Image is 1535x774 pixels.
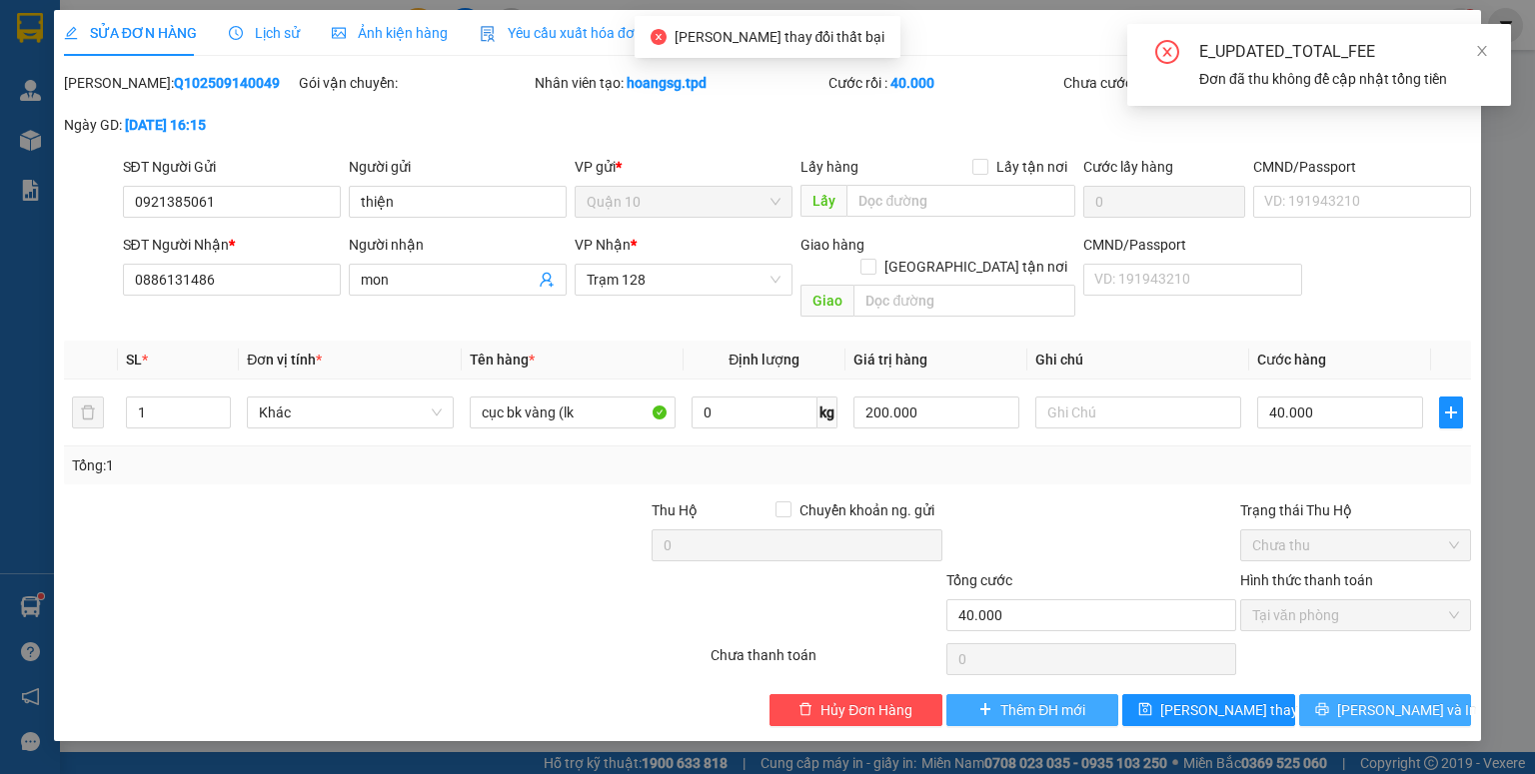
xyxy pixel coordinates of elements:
[174,75,280,91] b: Q102509140049
[587,265,780,295] span: Trạm 128
[259,397,441,427] span: Khác
[125,117,206,133] b: [DATE] 16:15
[123,234,341,256] div: SĐT Người Nhận
[828,72,1059,94] div: Cước rồi :
[1199,68,1487,90] div: Đơn đã thu không để cập nhật tổng tiền
[470,352,535,368] span: Tên hàng
[1252,600,1459,630] span: Tại văn phòng
[575,156,792,178] div: VP gửi
[876,256,1075,278] span: [GEOGRAPHIC_DATA] tận nơi
[72,396,104,428] button: delete
[1440,404,1462,420] span: plus
[800,237,864,253] span: Giao hàng
[890,75,934,91] b: 40.000
[1000,699,1085,721] span: Thêm ĐH mới
[1425,10,1481,66] button: Close
[846,185,1075,217] input: Dọc đường
[539,272,555,288] span: user-add
[480,25,691,41] span: Yêu cầu xuất hóa đơn điện tử
[853,285,1075,317] input: Dọc đường
[769,694,942,726] button: deleteHủy Đơn Hàng
[480,26,496,42] img: icon
[332,25,448,41] span: Ảnh kiện hàng
[64,25,197,41] span: SỬA ĐƠN HÀNG
[1035,396,1241,428] input: Ghi Chú
[64,72,295,94] div: [PERSON_NAME]:
[126,352,142,368] span: SL
[946,572,1012,588] span: Tổng cước
[1315,702,1329,718] span: printer
[1257,352,1326,368] span: Cước hàng
[652,502,698,518] span: Thu Hộ
[1299,694,1472,726] button: printer[PERSON_NAME] và In
[651,29,667,45] span: close-circle
[1475,44,1489,58] span: close
[349,234,567,256] div: Người nhận
[1155,40,1179,68] span: close-circle
[575,237,631,253] span: VP Nhận
[64,26,78,40] span: edit
[1083,186,1245,218] input: Cước lấy hàng
[123,156,341,178] div: SĐT Người Gửi
[1160,699,1320,721] span: [PERSON_NAME] thay đổi
[978,702,992,718] span: plus
[1252,530,1459,560] span: Chưa thu
[627,75,707,91] b: hoangsg.tpd
[247,352,322,368] span: Đơn vị tính
[1122,694,1295,726] button: save[PERSON_NAME] thay đổi
[1240,499,1471,521] div: Trạng thái Thu Hộ
[798,702,812,718] span: delete
[709,644,943,679] div: Chưa thanh toán
[800,185,846,217] span: Lấy
[729,352,799,368] span: Định lượng
[587,187,780,217] span: Quận 10
[791,499,942,521] span: Chuyển khoản ng. gửi
[1439,396,1463,428] button: plus
[800,159,858,175] span: Lấy hàng
[988,156,1075,178] span: Lấy tận nơi
[1083,159,1173,175] label: Cước lấy hàng
[535,72,824,94] div: Nhân viên tạo:
[470,396,676,428] input: VD: Bàn, Ghế
[817,396,837,428] span: kg
[332,26,346,40] span: picture
[1199,40,1487,64] div: E_UPDATED_TOTAL_FEE
[1027,341,1249,380] th: Ghi chú
[64,114,295,136] div: Ngày GD:
[299,72,530,94] div: Gói vận chuyển:
[820,699,912,721] span: Hủy Đơn Hàng
[1063,72,1294,94] div: Chưa cước :
[675,29,885,45] span: [PERSON_NAME] thay đổi thất bại
[800,285,853,317] span: Giao
[229,25,300,41] span: Lịch sử
[72,454,594,476] div: Tổng: 1
[1138,702,1152,718] span: save
[1083,234,1301,256] div: CMND/Passport
[946,694,1119,726] button: plusThêm ĐH mới
[853,352,927,368] span: Giá trị hàng
[349,156,567,178] div: Người gửi
[229,26,243,40] span: clock-circle
[1337,699,1477,721] span: [PERSON_NAME] và In
[1240,572,1373,588] label: Hình thức thanh toán
[1253,156,1471,178] div: CMND/Passport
